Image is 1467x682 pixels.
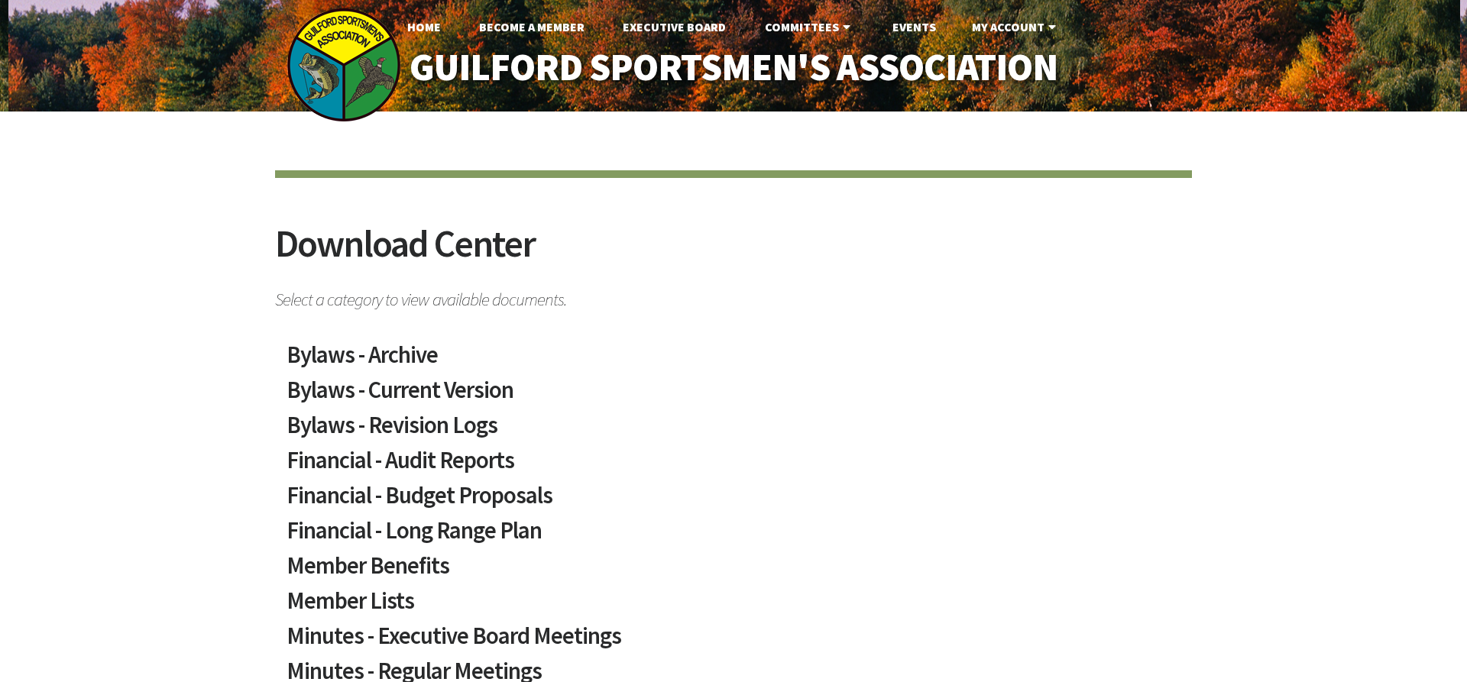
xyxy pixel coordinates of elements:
[287,554,1180,589] a: Member Benefits
[467,11,597,42] a: Become A Member
[753,11,866,42] a: Committees
[880,11,948,42] a: Events
[610,11,738,42] a: Executive Board
[275,282,1192,309] span: Select a category to view available documents.
[960,11,1072,42] a: My Account
[377,35,1090,100] a: Guilford Sportsmen's Association
[287,448,1180,483] a: Financial - Audit Reports
[287,378,1180,413] a: Bylaws - Current Version
[287,413,1180,448] a: Bylaws - Revision Logs
[287,624,1180,659] a: Minutes - Executive Board Meetings
[395,11,453,42] a: Home
[275,225,1192,282] h2: Download Center
[287,519,1180,554] a: Financial - Long Range Plan
[287,8,401,122] img: logo_sm.png
[287,483,1180,519] a: Financial - Budget Proposals
[287,343,1180,378] a: Bylaws - Archive
[287,589,1180,624] a: Member Lists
